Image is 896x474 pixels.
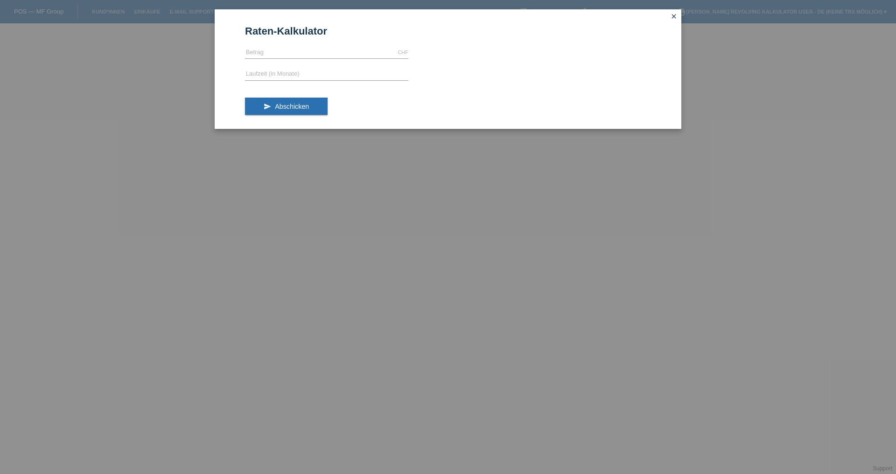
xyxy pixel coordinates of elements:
[670,13,678,20] i: close
[275,103,309,110] span: Abschicken
[668,12,680,22] a: close
[245,25,651,37] h1: Raten-Kalkulator
[245,98,328,115] button: send Abschicken
[398,50,408,55] div: CHF
[264,103,271,110] i: send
